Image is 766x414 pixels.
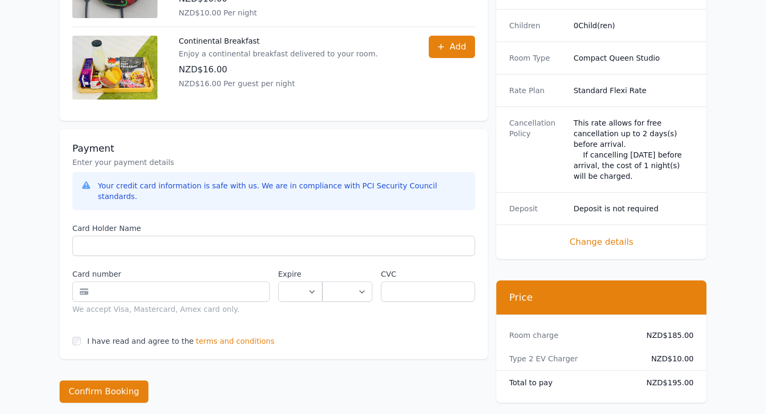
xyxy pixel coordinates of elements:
img: Continental Breakfast [72,36,157,100]
dd: Standard Flexi Rate [573,85,694,96]
dd: 0 Child(ren) [573,20,694,31]
dt: Type 2 EV Charger [509,353,629,364]
span: Add [449,40,466,53]
dt: Room charge [509,330,629,341]
dd: Deposit is not required [573,203,694,214]
p: NZD$10.00 Per night [179,7,397,18]
p: Continental Breakfast [179,36,378,46]
button: Confirm Booking [60,380,148,403]
dt: Deposit [509,203,565,214]
p: NZD$16.00 [179,63,378,76]
label: Expire [278,269,322,279]
dt: Children [509,20,565,31]
label: CVC [381,269,475,279]
span: Change details [509,236,694,249]
p: Enter your payment details [72,157,475,168]
label: I have read and agree to the [87,337,194,345]
label: Card number [72,269,270,279]
span: terms and conditions [196,336,274,346]
dd: NZD$195.00 [638,377,694,388]
dt: Room Type [509,53,565,63]
dd: NZD$185.00 [638,330,694,341]
p: NZD$16.00 Per guest per night [179,78,378,89]
label: . [322,269,372,279]
dd: NZD$10.00 [638,353,694,364]
dt: Total to pay [509,377,629,388]
h3: Price [509,291,694,304]
dd: Compact Queen Studio [573,53,694,63]
label: Card Holder Name [72,223,475,234]
div: Your credit card information is safe with us. We are in compliance with PCI Security Council stan... [98,180,467,202]
p: Enjoy a continental breakfast delivered to your room. [179,48,378,59]
h3: Payment [72,142,475,155]
dt: Cancellation Policy [509,118,565,181]
div: This rate allows for free cancellation up to 2 days(s) before arrival. If cancelling [DATE] befor... [573,118,694,181]
div: We accept Visa, Mastercard, Amex card only. [72,304,270,314]
button: Add [429,36,475,58]
dt: Rate Plan [509,85,565,96]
